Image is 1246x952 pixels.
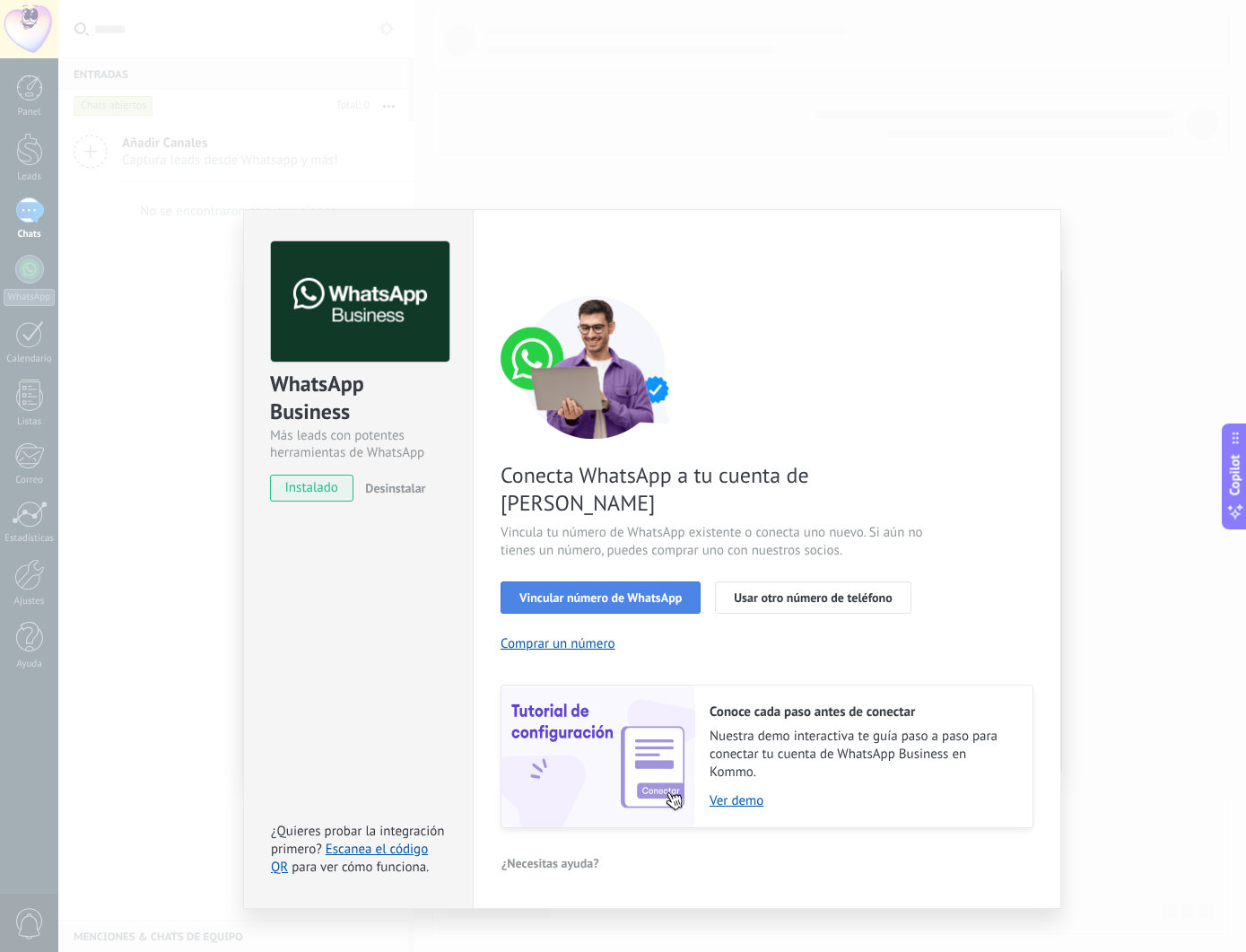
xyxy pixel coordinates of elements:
button: Vincular número de WhatsApp [501,581,701,614]
span: ¿Quieres probar la integración primero? [271,823,445,858]
span: ¿Necesitas ayuda? [501,857,599,869]
a: Ver demo [710,792,1015,809]
span: Nuestra demo interactiva te guía paso a paso para conectar tu cuenta de WhatsApp Business en Kommo. [710,728,1015,782]
button: Usar otro número de teléfono [715,581,911,614]
a: Escanea el código QR [271,841,428,876]
span: Vincular número de WhatsApp [519,591,682,604]
button: Desinstalar [358,475,425,502]
span: Usar otro número de teléfono [734,591,892,604]
span: Conecta WhatsApp a tu cuenta de [PERSON_NAME] [501,461,928,517]
h2: Conoce cada paso antes de conectar [710,703,1015,721]
img: connect number [501,295,689,439]
span: instalado [271,475,353,502]
button: ¿Necesitas ayuda? [501,850,600,877]
div: Más leads con potentes herramientas de WhatsApp [270,427,447,461]
span: para ver cómo funciona. [292,859,429,876]
span: Copilot [1226,454,1244,495]
button: Comprar un número [501,635,615,652]
span: Vincula tu número de WhatsApp existente o conecta uno nuevo. Si aún no tienes un número, puedes c... [501,524,928,560]
span: Desinstalar [365,480,425,496]
div: WhatsApp Business [270,370,447,427]
img: logo_main.png [271,241,449,362]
